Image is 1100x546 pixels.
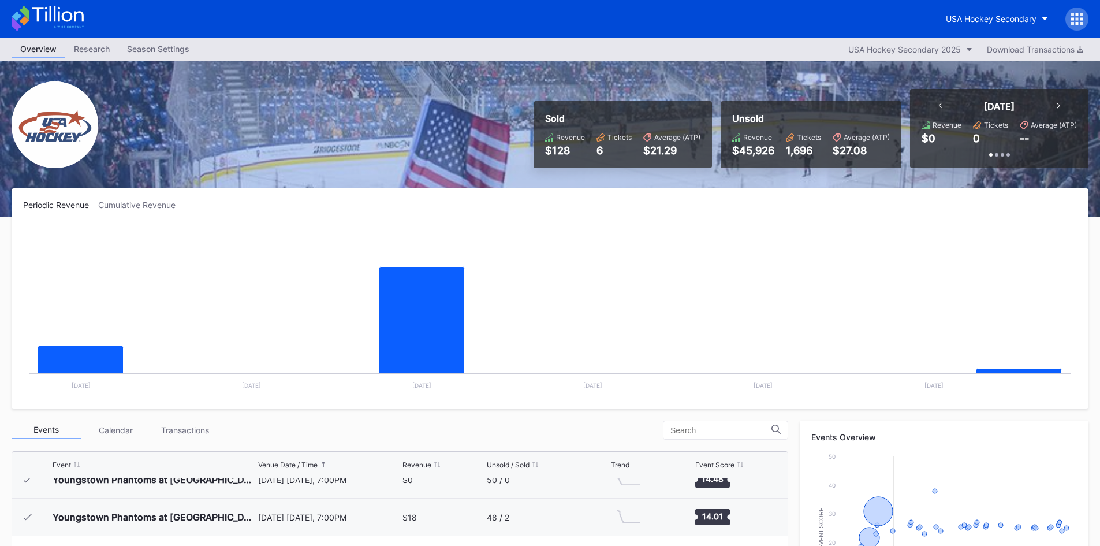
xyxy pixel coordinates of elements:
a: Overview [12,40,65,58]
div: Event [53,460,71,469]
div: Tickets [607,133,632,142]
text: [DATE] [924,382,944,389]
input: Search [670,426,771,435]
div: 1,696 [786,144,821,157]
text: [DATE] [412,382,431,389]
div: Trend [611,460,629,469]
text: 14.01 [702,511,723,521]
div: USA Hockey Secondary 2025 [848,44,961,54]
div: Calendar [81,421,150,439]
div: Transactions [150,421,219,439]
div: Revenue [402,460,431,469]
div: $21.29 [643,144,700,157]
div: Venue Date / Time [258,460,318,469]
div: -- [1020,132,1029,144]
div: Research [65,40,118,57]
div: 0 [973,132,980,144]
div: Youngstown Phantoms at [GEOGRAPHIC_DATA] Hockey NTDP U-18 [53,511,255,523]
div: Season Settings [118,40,198,57]
img: USA_Hockey_Secondary.png [12,81,98,168]
div: $128 [545,144,585,157]
svg: Chart title [611,465,646,494]
text: 50 [829,453,836,460]
div: [DATE] [DATE], 7:00PM [258,512,400,522]
text: [DATE] [242,382,261,389]
a: Research [65,40,118,58]
div: Revenue [933,121,961,129]
text: [DATE] [583,382,602,389]
button: Download Transactions [981,42,1088,57]
div: Unsold [732,113,890,124]
text: 30 [829,510,836,517]
div: $0 [402,475,413,485]
div: 48 / 2 [487,512,509,522]
text: 20 [829,539,836,546]
div: 50 / 0 [487,475,510,485]
div: Download Transactions [987,44,1083,54]
svg: Chart title [23,224,1077,398]
div: Youngstown Phantoms at [GEOGRAPHIC_DATA] Hockey NTDP U-18 [53,474,255,485]
div: Event Score [695,460,734,469]
text: [DATE] [754,382,773,389]
div: Average (ATP) [1031,121,1077,129]
div: $45,926 [732,144,774,157]
div: USA Hockey Secondary [946,14,1036,24]
div: Tickets [797,133,821,142]
text: 40 [829,482,836,489]
button: USA Hockey Secondary 2025 [842,42,978,57]
div: Tickets [984,121,1008,129]
div: Cumulative Revenue [98,200,185,210]
div: Revenue [743,133,772,142]
div: $18 [402,512,417,522]
div: [DATE] [984,101,1015,112]
div: [DATE] [DATE], 7:00PM [258,475,400,485]
div: Periodic Revenue [23,200,98,210]
div: Average (ATP) [654,133,700,142]
div: $27.08 [833,144,890,157]
div: Events [12,421,81,439]
text: [DATE] [72,382,91,389]
svg: Chart title [611,503,646,532]
div: Unsold / Sold [487,460,530,469]
div: 6 [596,144,632,157]
div: Sold [545,113,700,124]
div: Events Overview [811,432,1077,442]
a: Season Settings [118,40,198,58]
div: Average (ATP) [844,133,890,142]
div: Revenue [556,133,585,142]
button: USA Hockey Secondary [937,8,1057,29]
text: 14.48 [702,474,724,484]
div: $0 [922,132,935,144]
